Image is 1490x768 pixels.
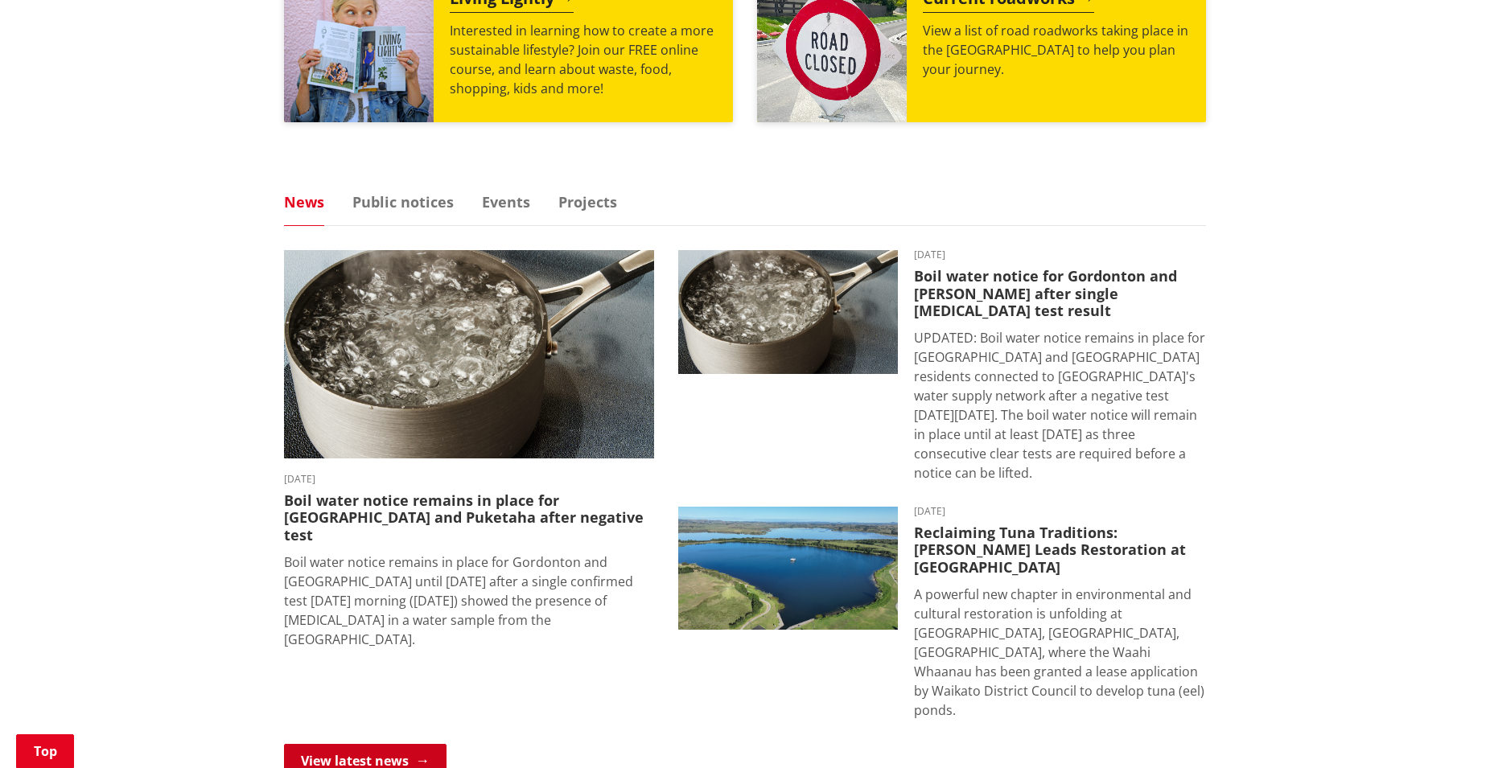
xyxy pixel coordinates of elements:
[1416,700,1474,758] iframe: Messenger Launcher
[678,507,898,630] img: Lake Waahi (Lake Puketirini in the foreground)
[16,734,74,768] a: Top
[558,195,617,209] a: Projects
[482,195,530,209] a: Events
[923,21,1190,79] p: View a list of road roadworks taking place in the [GEOGRAPHIC_DATA] to help you plan your journey.
[450,21,717,98] p: Interested in learning how to create a more sustainable lifestyle? Join our FREE online course, a...
[914,507,1206,516] time: [DATE]
[914,585,1206,720] p: A powerful new chapter in environmental and cultural restoration is unfolding at [GEOGRAPHIC_DATA...
[914,328,1206,483] p: UPDATED: Boil water notice remains in place for [GEOGRAPHIC_DATA] and [GEOGRAPHIC_DATA] residents...
[284,250,654,649] a: boil water notice gordonton puketaha [DATE] Boil water notice remains in place for [GEOGRAPHIC_DA...
[284,474,654,484] time: [DATE]
[914,268,1206,320] h3: Boil water notice for Gordonton and [PERSON_NAME] after single [MEDICAL_DATA] test result
[678,250,1206,483] a: boil water notice gordonton puketaha [DATE] Boil water notice for Gordonton and [PERSON_NAME] aft...
[678,250,898,374] img: boil water notice
[284,552,654,649] p: Boil water notice remains in place for Gordonton and [GEOGRAPHIC_DATA] until [DATE] after a singl...
[678,507,1206,720] a: [DATE] Reclaiming Tuna Traditions: [PERSON_NAME] Leads Restoration at [GEOGRAPHIC_DATA] A powerfu...
[914,250,1206,260] time: [DATE]
[352,195,454,209] a: Public notices
[284,492,654,544] h3: Boil water notice remains in place for [GEOGRAPHIC_DATA] and Puketaha after negative test
[914,524,1206,577] h3: Reclaiming Tuna Traditions: [PERSON_NAME] Leads Restoration at [GEOGRAPHIC_DATA]
[284,195,324,209] a: News
[284,250,654,458] img: boil water notice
